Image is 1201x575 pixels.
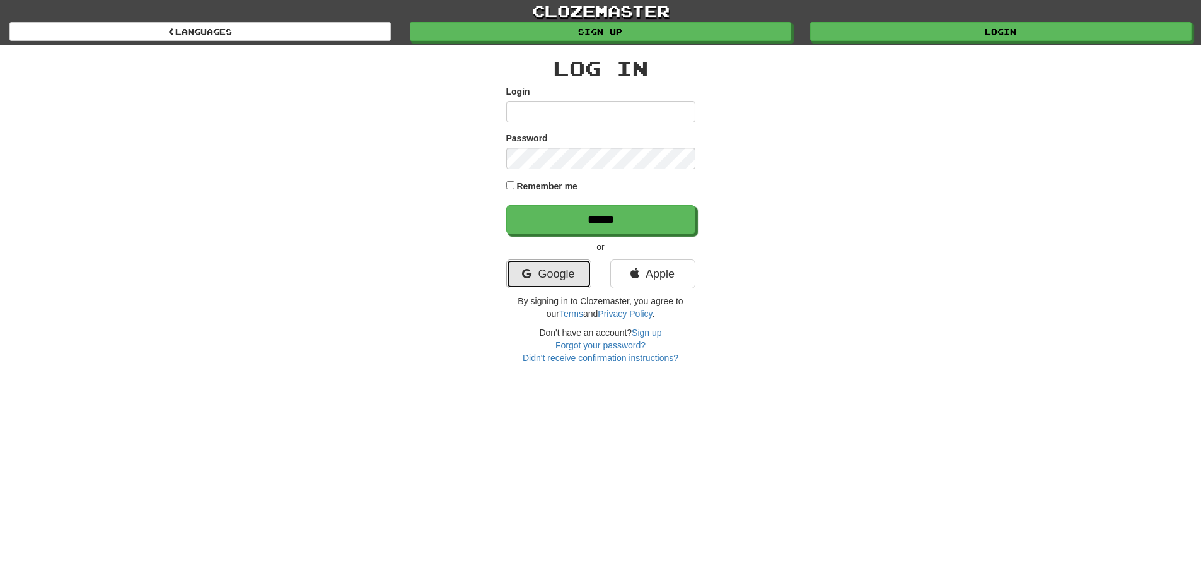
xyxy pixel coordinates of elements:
label: Login [506,85,530,98]
a: Languages [9,22,391,41]
h2: Log In [506,58,695,79]
a: Terms [559,309,583,319]
a: Forgot your password? [555,340,646,350]
label: Password [506,132,548,145]
a: Apple [610,259,695,288]
a: Privacy Policy [598,309,652,319]
a: Didn't receive confirmation instructions? [523,353,678,363]
a: Sign up [632,328,661,338]
p: By signing in to Clozemaster, you agree to our and . [506,295,695,320]
div: Don't have an account? [506,326,695,364]
a: Google [506,259,591,288]
label: Remember me [516,180,577,193]
a: Login [810,22,1192,41]
a: Sign up [410,22,791,41]
p: or [506,240,695,253]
